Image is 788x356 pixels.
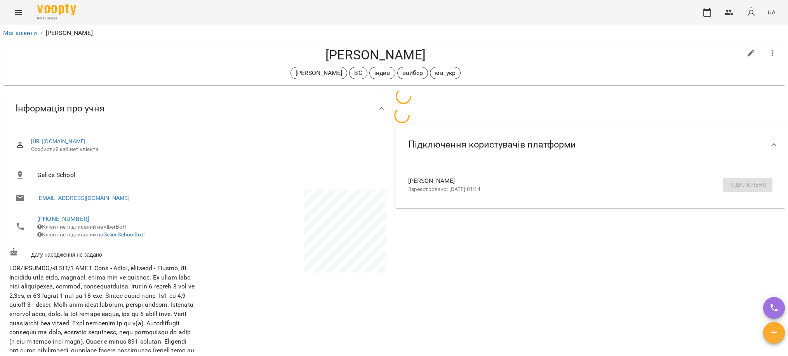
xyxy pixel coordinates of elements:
p: вайбер [402,68,423,78]
div: Інформація про учня [3,89,393,129]
a: [EMAIL_ADDRESS][DOMAIN_NAME] [37,194,129,202]
p: індив [374,68,390,78]
nav: breadcrumb [3,28,785,38]
span: Gelios School [37,170,380,180]
h4: [PERSON_NAME] [9,47,742,63]
img: Voopty Logo [37,4,76,15]
a: [PHONE_NUMBER] [37,215,89,222]
div: індив [369,67,395,79]
span: For Business [37,16,76,21]
p: ма_укр [435,68,456,78]
p: ВС [354,68,362,78]
p: [PERSON_NAME] [46,28,93,38]
div: [PERSON_NAME] [290,67,348,79]
a: GeliosSchoolBot [103,231,143,238]
div: Підключення користувачів платформи [396,125,785,165]
div: Дату народження не задано [8,246,198,260]
li: / [40,28,43,38]
span: Інформація про учня [16,102,104,115]
span: Особистий кабінет клієнта [31,146,380,153]
div: ВС [349,67,367,79]
span: Клієнт не підписаний на ViberBot! [37,224,126,230]
p: Зареєстровано: [DATE] 01:14 [408,186,760,193]
a: [URL][DOMAIN_NAME] [31,138,86,144]
div: ма_укр [430,67,461,79]
button: UA [764,5,779,19]
button: Menu [9,3,28,22]
span: Підключення користувачів платформи [408,139,576,151]
img: avatar_s.png [746,7,757,18]
span: UA [767,8,776,16]
span: Клієнт не підписаний на ! [37,231,145,238]
a: Мої клієнти [3,29,37,36]
p: [PERSON_NAME] [296,68,343,78]
div: вайбер [397,67,428,79]
span: [PERSON_NAME] [408,176,760,186]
